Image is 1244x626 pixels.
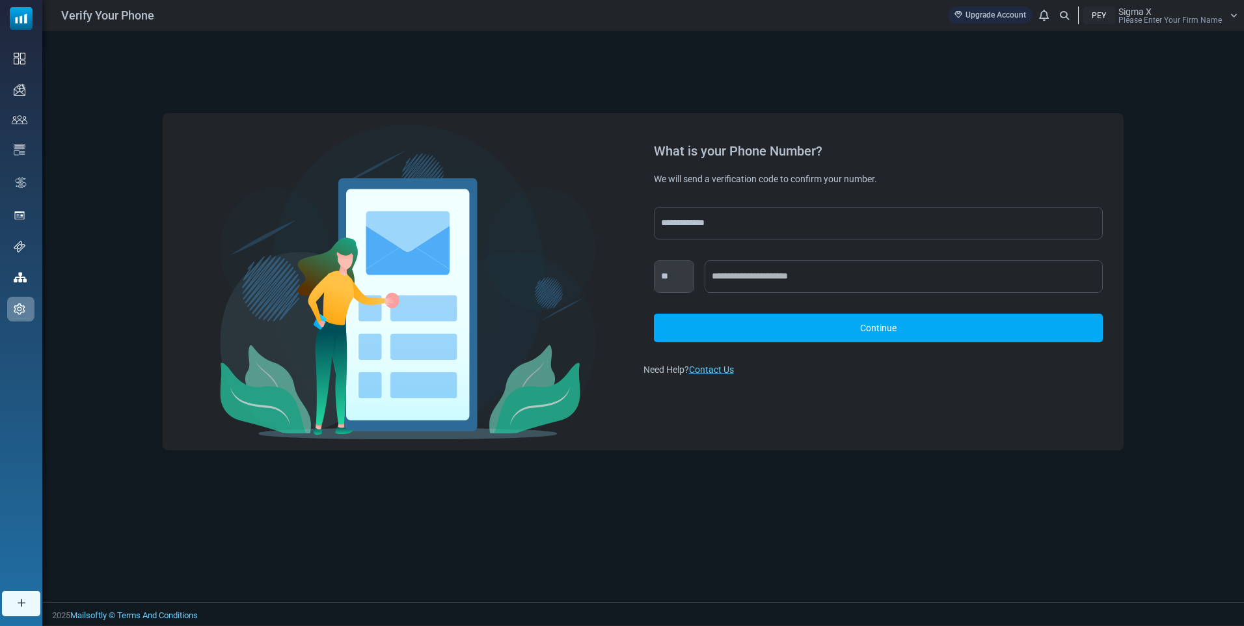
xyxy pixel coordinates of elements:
img: email-templates-icon.svg [14,144,25,156]
span: Verify Your Phone [61,7,154,24]
img: support-icon.svg [14,241,25,252]
img: contacts-icon.svg [12,115,27,124]
img: settings-icon.svg [14,303,25,315]
a: Upgrade Account [948,7,1033,23]
a: Mailsoftly © [70,610,115,620]
a: Terms And Conditions [117,610,198,620]
a: PEY Sigma X Please Enter Your Firm Name [1083,7,1237,24]
img: workflow.svg [14,175,28,190]
span: translation missing: en.layouts.footer.terms_and_conditions [117,610,198,620]
div: Need Help? [643,363,1114,377]
img: dashboard-icon.svg [14,53,25,64]
footer: 2025 [42,602,1244,625]
span: Sigma X [1118,7,1152,16]
img: mailsoftly_icon_blue_white.svg [10,7,33,30]
div: What is your Phone Number? [654,144,1103,157]
span: Please Enter Your Firm Name [1118,16,1222,24]
div: PEY [1083,7,1115,24]
a: Continue [654,314,1103,342]
img: campaigns-icon.png [14,84,25,96]
img: landing_pages.svg [14,210,25,221]
a: Contact Us [689,364,734,375]
div: We will send a verification code to confirm your number. [654,173,1103,186]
